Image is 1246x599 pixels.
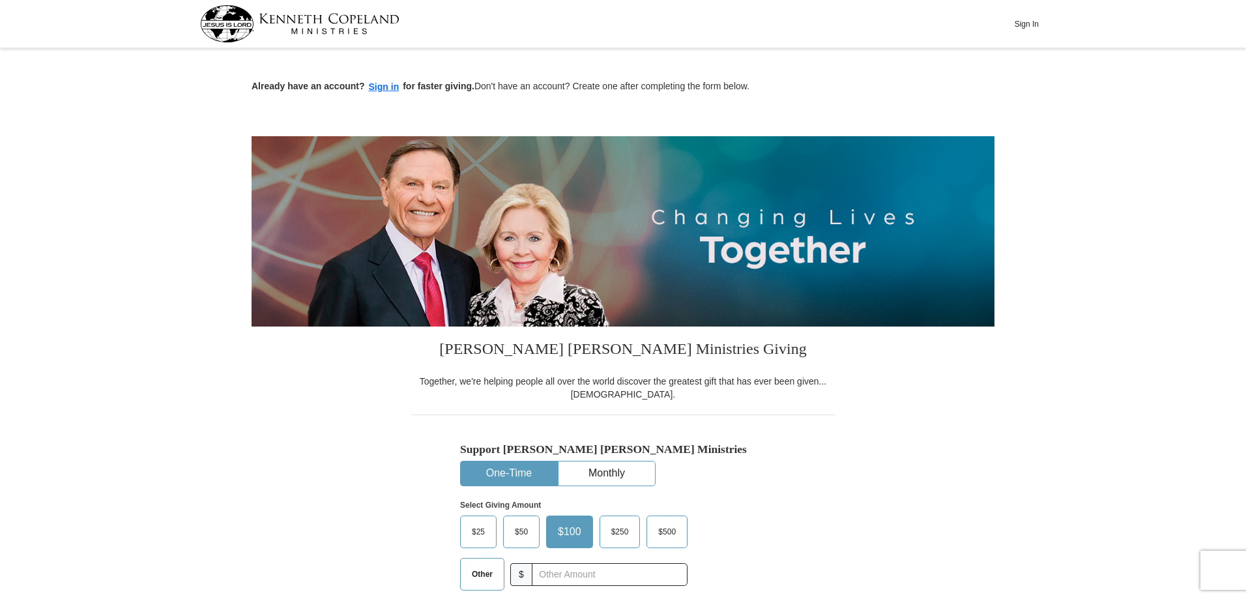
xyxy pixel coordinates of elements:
input: Other Amount [532,563,688,586]
span: Other [465,564,499,584]
span: $50 [508,522,534,542]
div: Together, we're helping people all over the world discover the greatest gift that has ever been g... [411,375,835,401]
button: Sign In [1007,14,1046,34]
h3: [PERSON_NAME] [PERSON_NAME] Ministries Giving [411,327,835,375]
strong: Select Giving Amount [460,501,541,510]
button: Sign in [365,80,403,95]
span: $ [510,563,532,586]
span: $250 [605,522,635,542]
img: kcm-header-logo.svg [200,5,399,42]
button: One-Time [461,461,557,486]
span: $100 [551,522,588,542]
span: $25 [465,522,491,542]
p: Don't have an account? Create one after completing the form below. [252,80,994,95]
strong: Already have an account? for faster giving. [252,81,474,91]
button: Monthly [558,461,655,486]
span: $500 [652,522,682,542]
h5: Support [PERSON_NAME] [PERSON_NAME] Ministries [460,443,786,456]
